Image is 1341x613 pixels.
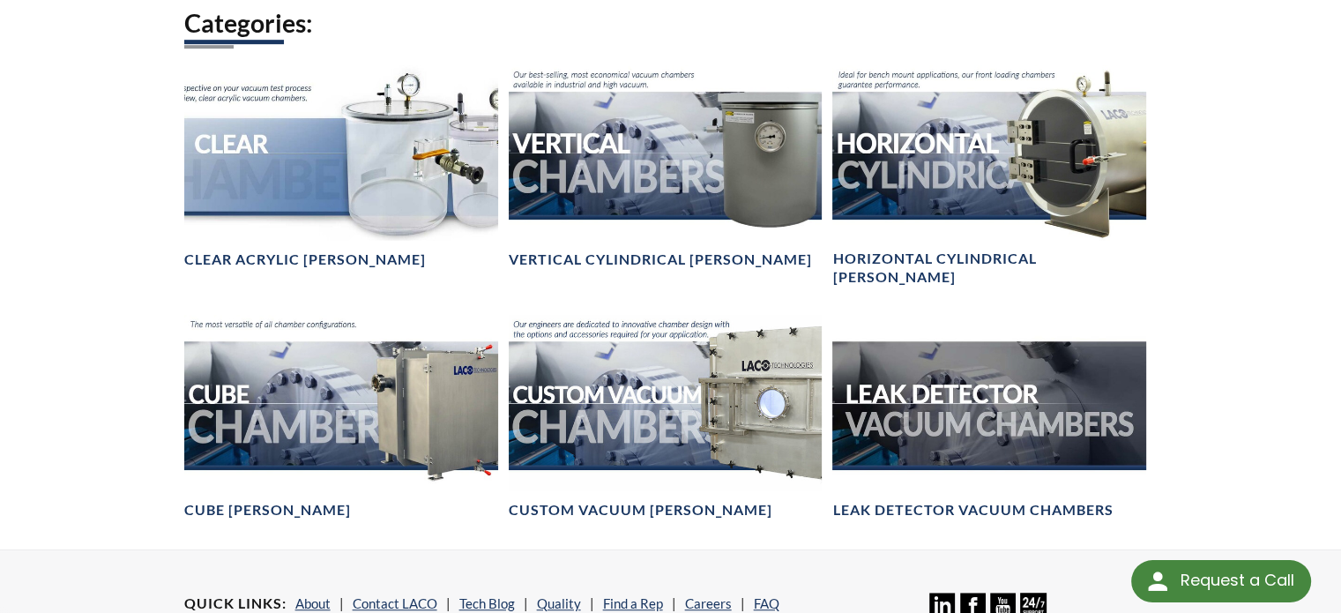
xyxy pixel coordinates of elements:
[1180,560,1293,601] div: Request a Call
[184,65,498,270] a: Clear Chambers headerClear Acrylic [PERSON_NAME]
[1131,560,1311,602] div: Request a Call
[832,501,1113,520] h4: Leak Detector Vacuum Chambers
[603,595,663,611] a: Find a Rep
[1144,567,1172,595] img: round button
[754,595,779,611] a: FAQ
[353,595,437,611] a: Contact LACO
[537,595,581,611] a: Quality
[509,65,823,270] a: Vertical Vacuum Chambers headerVertical Cylindrical [PERSON_NAME]
[509,315,823,520] a: Custom Vacuum Chamber headerCustom Vacuum [PERSON_NAME]
[832,250,1146,287] h4: Horizontal Cylindrical [PERSON_NAME]
[184,594,287,613] h4: Quick Links
[184,250,426,269] h4: Clear Acrylic [PERSON_NAME]
[832,65,1146,288] a: Horizontal Cylindrical headerHorizontal Cylindrical [PERSON_NAME]
[509,501,772,520] h4: Custom Vacuum [PERSON_NAME]
[184,7,1158,40] h2: Categories:
[184,315,498,520] a: Cube Chambers headerCube [PERSON_NAME]
[509,250,812,269] h4: Vertical Cylindrical [PERSON_NAME]
[459,595,515,611] a: Tech Blog
[295,595,331,611] a: About
[184,501,351,520] h4: Cube [PERSON_NAME]
[832,315,1146,520] a: Leak Test Vacuum Chambers headerLeak Detector Vacuum Chambers
[685,595,732,611] a: Careers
